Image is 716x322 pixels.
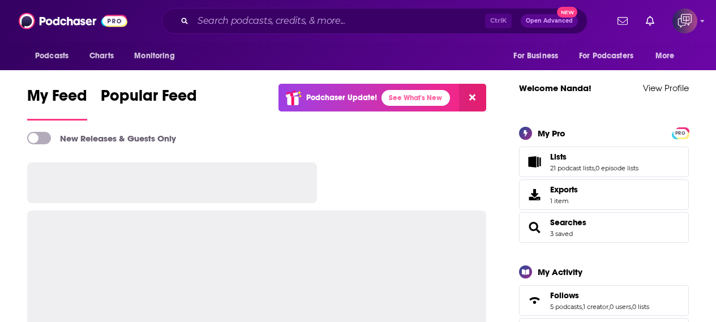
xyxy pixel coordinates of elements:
a: 0 episode lists [595,164,638,172]
a: 0 lists [632,303,649,311]
a: Charts [82,45,121,67]
a: 3 saved [550,230,573,238]
a: Searches [550,217,586,227]
button: open menu [126,45,189,67]
span: Popular Feed [101,86,197,112]
button: Open AdvancedNew [521,14,578,28]
button: open menu [648,45,689,67]
div: Search podcasts, credits, & more... [162,8,588,34]
span: Searches [519,212,689,243]
span: 1 item [550,197,578,205]
a: 21 podcast lists [550,164,594,172]
span: Lists [550,152,567,162]
a: 0 users [610,303,631,311]
span: Ctrl K [485,14,512,28]
a: Lists [523,154,546,170]
a: 1 creator [583,303,608,311]
span: Follows [519,285,689,316]
p: Podchaser Update! [306,93,377,102]
span: More [655,48,675,64]
span: Follows [550,290,579,300]
a: New Releases & Guests Only [27,132,176,144]
input: Search podcasts, credits, & more... [193,12,485,30]
span: Exports [550,184,578,195]
img: User Profile [672,8,697,33]
span: , [582,303,583,311]
a: 5 podcasts [550,303,582,311]
a: Show notifications dropdown [641,11,659,31]
div: My Pro [538,128,565,139]
span: Podcasts [35,48,68,64]
span: For Business [513,48,558,64]
a: PRO [674,128,687,136]
img: Podchaser - Follow, Share and Rate Podcasts [19,10,127,32]
a: Popular Feed [101,86,197,121]
span: For Podcasters [579,48,633,64]
a: Welcome Nanda! [519,83,591,93]
span: PRO [674,129,687,138]
span: Lists [519,147,689,177]
a: Lists [550,152,638,162]
a: Show notifications dropdown [613,11,632,31]
button: open menu [505,45,572,67]
div: My Activity [538,267,582,277]
span: Exports [523,187,546,203]
span: Open Advanced [526,18,573,24]
a: View Profile [643,83,689,93]
button: Show profile menu [672,8,697,33]
span: , [594,164,595,172]
a: See What's New [381,90,450,106]
button: open menu [572,45,650,67]
span: My Feed [27,86,87,112]
a: Follows [523,293,546,308]
span: , [608,303,610,311]
a: Follows [550,290,649,300]
span: Monitoring [134,48,174,64]
a: Exports [519,179,689,210]
button: open menu [27,45,83,67]
a: Searches [523,220,546,235]
span: Charts [89,48,114,64]
span: Logged in as corioliscompany [672,8,697,33]
a: My Feed [27,86,87,121]
span: , [631,303,632,311]
span: New [557,7,577,18]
